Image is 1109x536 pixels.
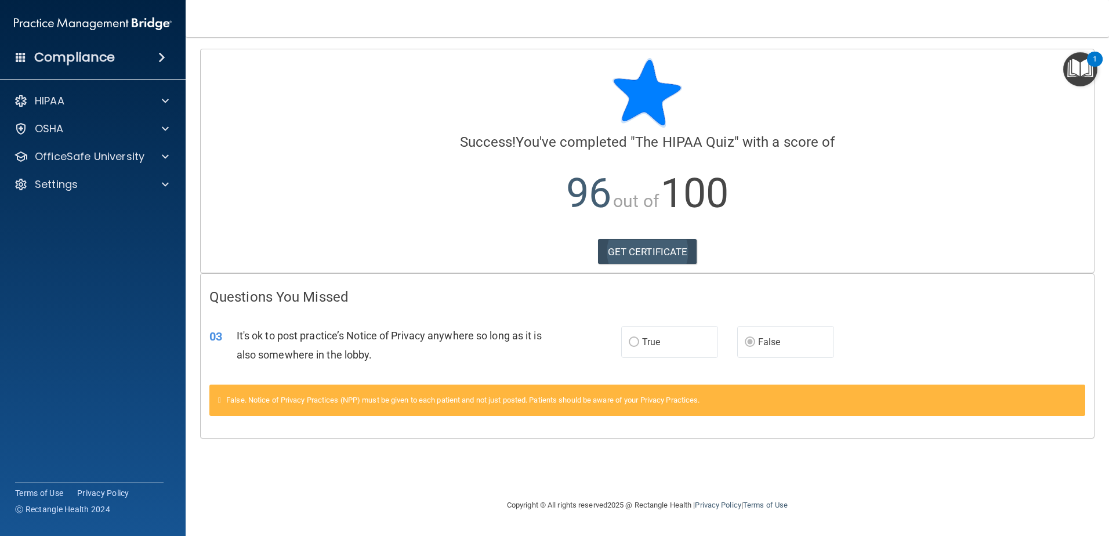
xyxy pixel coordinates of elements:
h4: Compliance [34,49,115,66]
input: False [745,338,755,347]
span: 03 [209,329,222,343]
p: OSHA [35,122,64,136]
span: Success! [460,134,516,150]
a: Terms of Use [743,501,788,509]
span: The HIPAA Quiz [635,134,734,150]
a: Terms of Use [15,487,63,499]
h4: Questions You Missed [209,289,1085,305]
div: 1 [1093,59,1097,74]
span: 96 [566,169,611,217]
a: Privacy Policy [695,501,741,509]
span: True [642,336,660,347]
img: blue-star-rounded.9d042014.png [613,58,682,128]
p: OfficeSafe University [35,150,144,164]
a: Privacy Policy [77,487,129,499]
a: Settings [14,178,169,191]
button: Open Resource Center, 1 new notification [1063,52,1097,86]
p: Settings [35,178,78,191]
h4: You've completed " " with a score of [209,135,1085,150]
img: PMB logo [14,12,172,35]
span: out of [613,191,659,211]
div: Copyright © All rights reserved 2025 @ Rectangle Health | | [436,487,859,524]
span: It's ok to post practice’s Notice of Privacy anywhere so long as it is also somewhere in the lobby. [237,329,542,361]
p: HIPAA [35,94,64,108]
a: GET CERTIFICATE [598,239,697,265]
input: True [629,338,639,347]
a: HIPAA [14,94,169,108]
span: Ⓒ Rectangle Health 2024 [15,504,110,515]
span: False. Notice of Privacy Practices (NPP) must be given to each patient and not just posted. Patie... [226,396,700,404]
a: OfficeSafe University [14,150,169,164]
a: OSHA [14,122,169,136]
span: False [758,336,781,347]
span: 100 [661,169,729,217]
